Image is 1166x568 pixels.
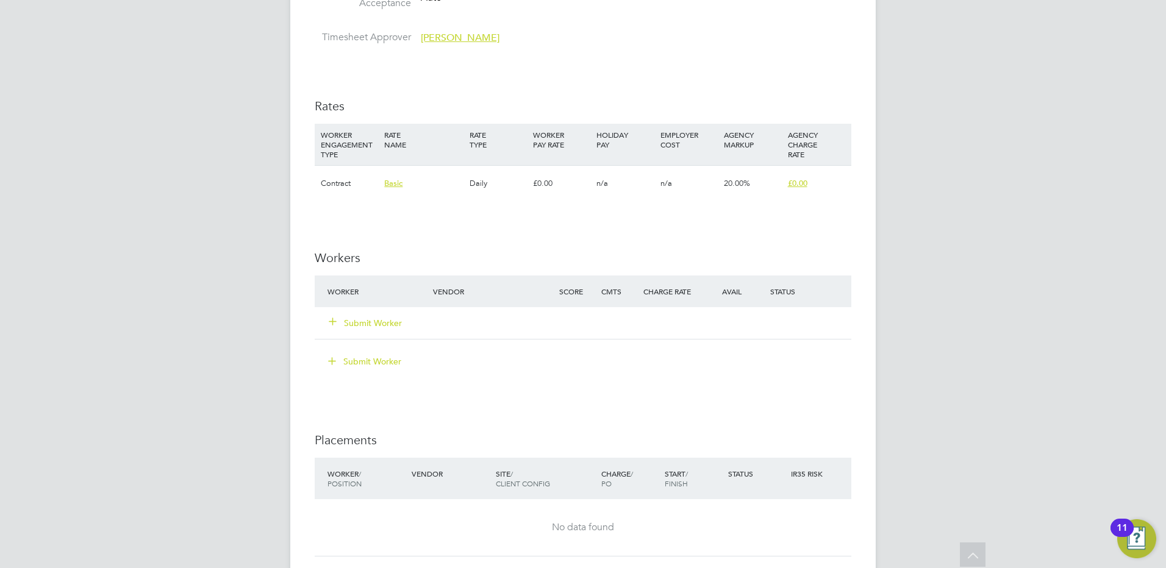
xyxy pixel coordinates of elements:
[1117,519,1156,558] button: Open Resource Center, 11 new notifications
[660,178,672,188] span: n/a
[788,463,830,485] div: IR35 Risk
[724,178,750,188] span: 20.00%
[409,463,493,485] div: Vendor
[315,98,851,114] h3: Rates
[530,124,593,155] div: WORKER PAY RATE
[384,178,402,188] span: Basic
[329,317,402,329] button: Submit Worker
[467,166,530,201] div: Daily
[593,124,657,155] div: HOLIDAY PAY
[601,469,633,488] span: / PO
[315,250,851,266] h3: Workers
[1117,528,1128,544] div: 11
[721,124,784,155] div: AGENCY MARKUP
[381,124,466,155] div: RATE NAME
[596,178,608,188] span: n/a
[665,469,688,488] span: / Finish
[467,124,530,155] div: RATE TYPE
[318,124,381,165] div: WORKER ENGAGEMENT TYPE
[657,124,721,155] div: EMPLOYER COST
[324,280,430,302] div: Worker
[493,463,598,494] div: Site
[556,280,598,302] div: Score
[767,280,851,302] div: Status
[327,469,362,488] span: / Position
[598,280,640,302] div: Cmts
[318,166,381,201] div: Contract
[315,31,411,44] label: Timesheet Approver
[430,280,556,302] div: Vendor
[662,463,725,494] div: Start
[315,432,851,448] h3: Placements
[320,352,411,371] button: Submit Worker
[324,463,409,494] div: Worker
[327,521,839,534] div: No data found
[598,463,662,494] div: Charge
[530,166,593,201] div: £0.00
[788,178,807,188] span: £0.00
[785,124,848,165] div: AGENCY CHARGE RATE
[725,463,789,485] div: Status
[496,469,550,488] span: / Client Config
[421,32,499,44] span: [PERSON_NAME]
[640,280,704,302] div: Charge Rate
[704,280,767,302] div: Avail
